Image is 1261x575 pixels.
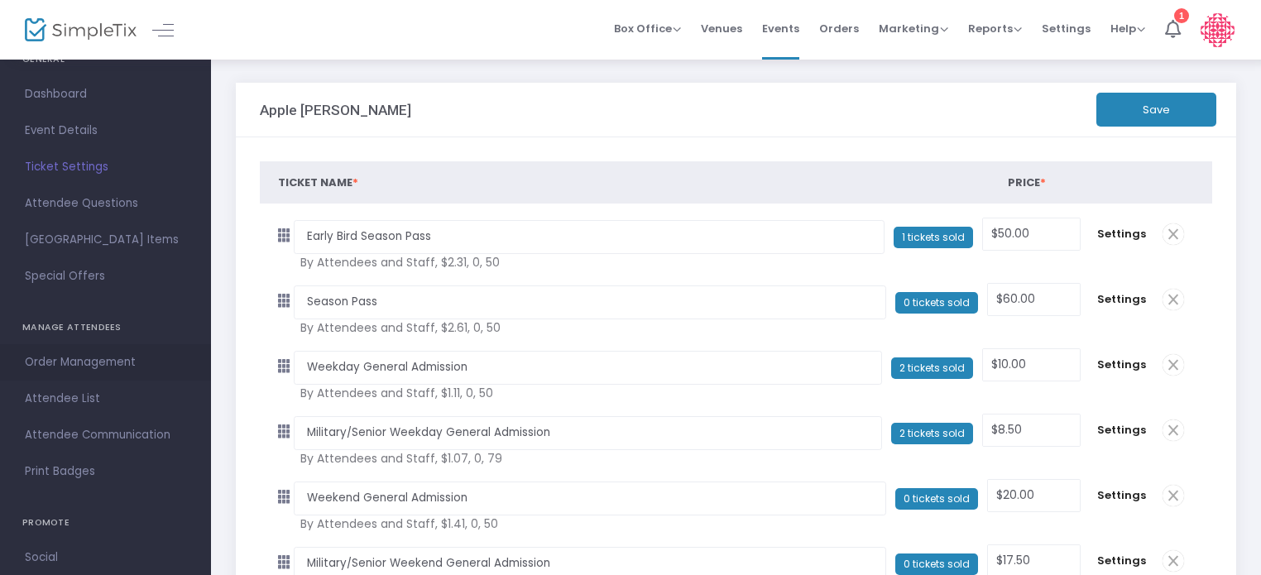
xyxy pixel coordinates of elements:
[300,515,855,533] span: By Attendees and Staff, $1.41, 0, 50
[1097,226,1146,242] span: Settings
[25,388,186,410] span: Attendee List
[1097,487,1146,504] span: Settings
[895,488,978,510] span: 0 tickets sold
[983,218,1079,250] input: Price
[300,319,855,337] span: By Attendees and Staff, $2.61, 0, 50
[895,553,978,575] span: 0 tickets sold
[278,175,358,190] span: Ticket Name
[25,120,186,141] span: Event Details
[25,461,186,482] span: Print Badges
[895,292,978,314] span: 0 tickets sold
[294,220,885,254] input: Early bird, rsvp, etc...
[1097,291,1146,308] span: Settings
[894,227,973,248] span: 1 tickets sold
[25,547,186,568] span: Social
[22,506,189,539] h4: PROMOTE
[614,21,681,36] span: Box Office
[879,21,948,36] span: Marketing
[891,423,973,444] span: 2 tickets sold
[1042,7,1091,50] span: Settings
[300,254,855,271] span: By Attendees and Staff, $2.31, 0, 50
[891,357,973,379] span: 2 tickets sold
[1097,357,1146,373] span: Settings
[22,43,189,76] h4: GENERAL
[1008,175,1046,190] span: Price
[1110,21,1145,36] span: Help
[968,21,1022,36] span: Reports
[300,385,855,402] span: By Attendees and Staff, $1.11, 0, 50
[25,352,186,373] span: Order Management
[25,84,186,105] span: Dashboard
[300,450,855,467] span: By Attendees and Staff, $1.07, 0, 79
[294,416,882,450] input: Early bird, rsvp, etc...
[260,102,411,118] h3: Apple [PERSON_NAME]
[25,266,186,287] span: Special Offers
[25,156,186,178] span: Ticket Settings
[25,424,186,446] span: Attendee Communication
[294,351,882,385] input: Early bird, rsvp, etc...
[983,349,1079,381] input: Price
[1097,422,1146,438] span: Settings
[294,482,885,515] input: Early bird, rsvp, etc...
[819,7,859,50] span: Orders
[1097,553,1146,569] span: Settings
[988,480,1080,511] input: Price
[762,7,799,50] span: Events
[25,193,186,214] span: Attendee Questions
[294,285,885,319] input: Early bird, rsvp, etc...
[25,229,186,251] span: [GEOGRAPHIC_DATA] Items
[988,284,1080,315] input: Price
[1096,93,1216,127] button: Save
[701,7,742,50] span: Venues
[983,414,1079,446] input: Price
[22,311,189,344] h4: MANAGE ATTENDEES
[1174,8,1189,23] div: 1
